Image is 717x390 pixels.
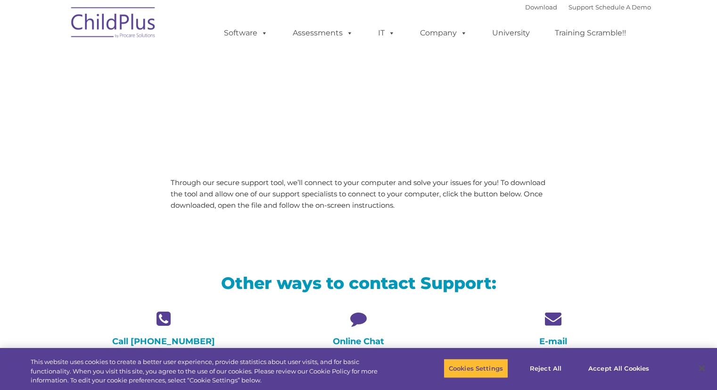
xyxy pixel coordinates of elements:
a: Schedule A Demo [595,3,651,11]
a: Company [411,24,477,42]
font: | [525,3,651,11]
button: Reject All [516,358,575,378]
p: Through our secure support tool, we’ll connect to your computer and solve your issues for you! To... [171,177,546,211]
a: IT [369,24,404,42]
a: Training Scramble!! [545,24,635,42]
h4: E-mail [463,336,643,347]
h2: Other ways to contact Support: [74,272,644,294]
a: Software [214,24,277,42]
button: Cookies Settings [444,358,508,378]
a: Support [569,3,593,11]
img: ChildPlus by Procare Solutions [66,0,161,48]
button: Close [692,358,712,379]
h4: Call [PHONE_NUMBER] [74,336,254,347]
a: Assessments [283,24,363,42]
div: This website uses cookies to create a better user experience, provide statistics about user visit... [31,357,395,385]
h4: Online Chat [268,336,449,347]
a: University [483,24,539,42]
a: Download [525,3,557,11]
button: Accept All Cookies [583,358,654,378]
span: LiveSupport with SplashTop [74,68,426,97]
